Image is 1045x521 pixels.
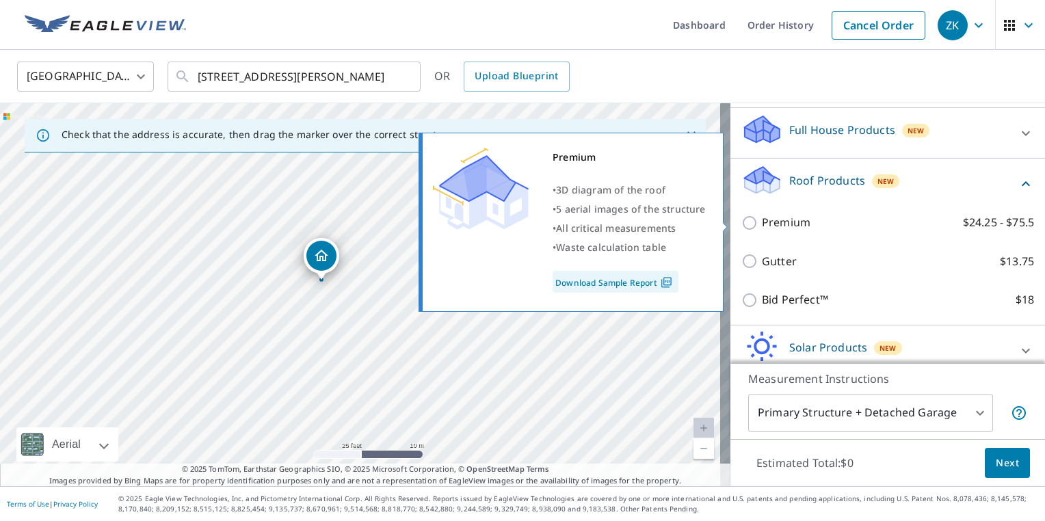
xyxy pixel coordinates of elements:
[553,219,706,238] div: •
[25,15,186,36] img: EV Logo
[963,214,1034,231] p: $24.25 - $75.5
[748,394,993,432] div: Primary Structure + Detached Garage
[198,57,393,96] input: Search by address or latitude-longitude
[908,125,925,136] span: New
[748,371,1027,387] p: Measurement Instructions
[553,148,706,167] div: Premium
[877,176,895,187] span: New
[304,238,339,280] div: Dropped pin, building 1, Residential property, 895 Birch Dr Arlington, NE 68002
[7,500,98,508] p: |
[433,148,529,230] img: Premium
[16,427,118,462] div: Aerial
[466,464,524,474] a: OpenStreetMap
[556,222,676,235] span: All critical measurements
[745,448,864,478] p: Estimated Total: $0
[118,494,1038,514] p: © 2025 Eagle View Technologies, Inc. and Pictometry International Corp. All Rights Reserved. Repo...
[475,68,558,85] span: Upload Blueprint
[789,172,865,189] p: Roof Products
[553,181,706,200] div: •
[683,126,700,144] button: Close
[553,200,706,219] div: •
[741,164,1034,203] div: Roof ProductsNew
[17,57,154,96] div: [GEOGRAPHIC_DATA]
[985,448,1030,479] button: Next
[762,291,828,308] p: Bid Perfect™
[7,499,49,509] a: Terms of Use
[48,427,85,462] div: Aerial
[53,499,98,509] a: Privacy Policy
[741,113,1034,152] div: Full House ProductsNew
[527,464,549,474] a: Terms
[938,10,968,40] div: ZK
[832,11,925,40] a: Cancel Order
[789,122,895,138] p: Full House Products
[789,339,867,356] p: Solar Products
[693,438,714,459] a: Current Level 20, Zoom Out
[762,214,810,231] p: Premium
[553,238,706,257] div: •
[553,271,678,293] a: Download Sample Report
[556,183,665,196] span: 3D diagram of the roof
[693,418,714,438] a: Current Level 20, Zoom In Disabled
[762,253,797,270] p: Gutter
[434,62,570,92] div: OR
[1011,405,1027,421] span: Your report will include the primary structure and a detached garage if one exists.
[556,202,705,215] span: 5 aerial images of the structure
[741,331,1034,370] div: Solar ProductsNew
[879,343,897,353] span: New
[62,129,455,141] p: Check that the address is accurate, then drag the marker over the correct structure.
[1000,253,1034,270] p: $13.75
[464,62,569,92] a: Upload Blueprint
[657,276,676,289] img: Pdf Icon
[182,464,549,475] span: © 2025 TomTom, Earthstar Geographics SIO, © 2025 Microsoft Corporation, ©
[996,455,1019,472] span: Next
[556,241,666,254] span: Waste calculation table
[1016,291,1034,308] p: $18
